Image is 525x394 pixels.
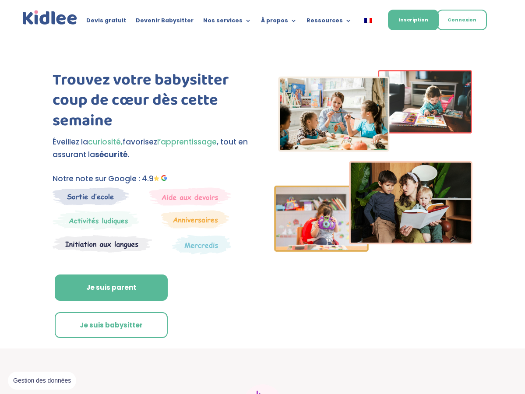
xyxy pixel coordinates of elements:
a: Kidlee Logo [21,9,79,27]
a: Connexion [437,10,487,30]
a: À propos [261,18,297,27]
a: Devenir Babysitter [136,18,194,27]
img: Thematique [172,235,231,255]
a: Je suis parent [55,274,168,301]
a: Je suis babysitter [55,312,168,338]
img: Sortie decole [53,187,129,205]
p: Notre note sur Google : 4.9 [53,172,251,185]
img: logo_kidlee_bleu [21,9,79,27]
img: Atelier thematique [53,235,152,253]
strong: sécurité. [95,149,130,160]
img: Français [364,18,372,23]
a: Ressources [307,18,352,27]
img: Anniversaire [161,210,229,229]
button: Gestion des données [8,372,76,390]
span: l’apprentissage [157,137,217,147]
a: Inscription [388,10,439,30]
p: Éveillez la favorisez , tout en assurant la [53,136,251,161]
h1: Trouvez votre babysitter coup de cœur dès cette semaine [53,70,251,136]
img: weekends [149,187,231,206]
span: Gestion des données [13,377,71,385]
img: Imgs-2 [274,70,472,252]
a: Devis gratuit [86,18,126,27]
a: Nos services [203,18,251,27]
img: Mercredi [53,210,139,230]
span: curiosité, [88,137,123,147]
